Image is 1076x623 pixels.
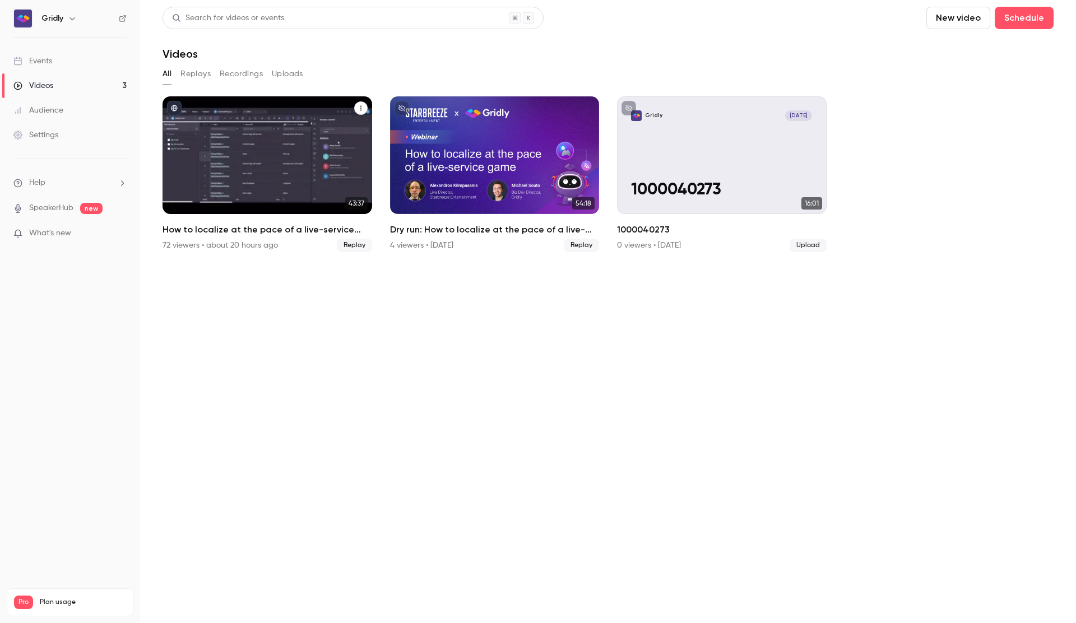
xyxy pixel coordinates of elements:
div: Search for videos or events [172,12,284,24]
div: Videos [13,80,53,91]
li: How to localize at the pace of a live-service game [163,96,372,252]
div: 72 viewers • about 20 hours ago [163,240,278,251]
p: Gridly [645,112,662,119]
span: Replay [564,239,599,252]
button: unpublished [622,101,636,115]
a: 1000040273Gridly[DATE]100004027316:0110000402730 viewers • [DATE]Upload [617,96,827,252]
img: Gridly [14,10,32,27]
iframe: Noticeable Trigger [113,229,127,239]
h1: Videos [163,47,198,61]
button: Schedule [995,7,1054,29]
button: Replays [180,65,211,83]
div: Keywords by Traffic [124,66,189,73]
img: tab_domain_overview_orange.svg [30,65,39,74]
img: website_grey.svg [18,29,27,38]
button: Recordings [220,65,263,83]
h2: Dry run: How to localize at the pace of a live-service game [390,223,600,236]
div: Settings [13,129,58,141]
span: What's new [29,227,71,239]
h2: 1000040273 [617,223,827,236]
a: 54:18Dry run: How to localize at the pace of a live-service game4 viewers • [DATE]Replay [390,96,600,252]
span: Pro [14,596,33,609]
span: Replay [337,239,372,252]
div: 4 viewers • [DATE] [390,240,453,251]
div: 0 viewers • [DATE] [617,240,681,251]
a: 43:37How to localize at the pace of a live-service game72 viewers • about 20 hours agoReplay [163,96,372,252]
button: published [167,101,182,115]
a: SpeakerHub [29,202,73,214]
img: tab_keywords_by_traffic_grey.svg [112,65,120,74]
section: Videos [163,7,1054,616]
img: logo_orange.svg [18,18,27,27]
img: 1000040273 [631,110,642,121]
div: Events [13,55,52,67]
div: Audience [13,105,63,116]
span: Plan usage [40,598,126,607]
div: Domain: [DOMAIN_NAME] [29,29,123,38]
span: 16:01 [801,197,822,210]
span: Upload [790,239,827,252]
ul: Videos [163,96,1054,252]
li: help-dropdown-opener [13,177,127,189]
div: Domain Overview [43,66,100,73]
button: New video [926,7,990,29]
span: [DATE] [785,110,812,121]
p: 1000040273 [631,181,812,200]
span: new [80,203,103,214]
span: 54:18 [572,197,595,210]
li: 1000040273 [617,96,827,252]
span: 43:37 [345,197,368,210]
button: Uploads [272,65,303,83]
li: Dry run: How to localize at the pace of a live-service game [390,96,600,252]
h6: Gridly [41,13,63,24]
span: Help [29,177,45,189]
div: v 4.0.25 [31,18,55,27]
button: All [163,65,171,83]
h2: How to localize at the pace of a live-service game [163,223,372,236]
button: unpublished [395,101,409,115]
